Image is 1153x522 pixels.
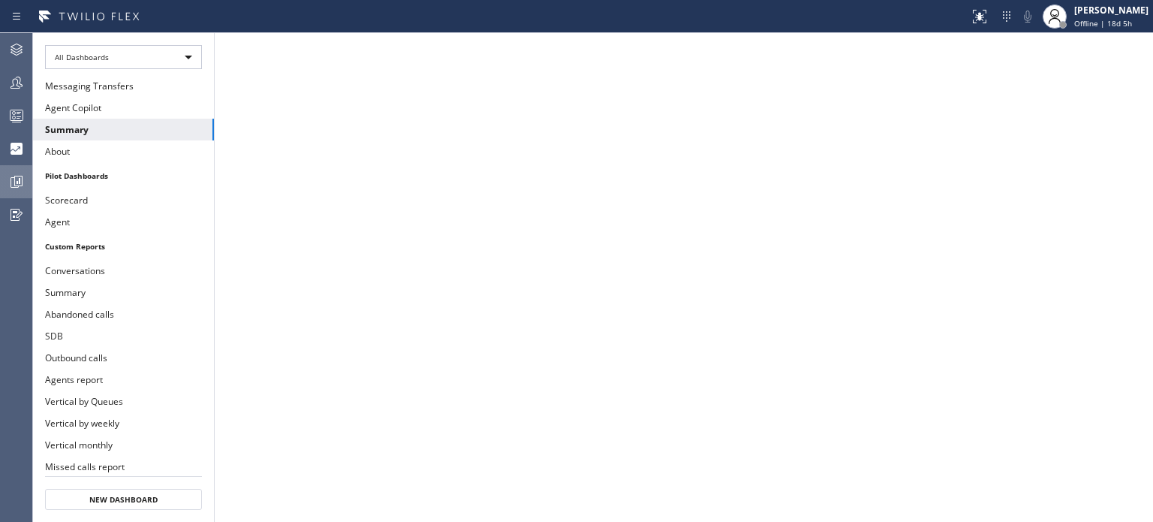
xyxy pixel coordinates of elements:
button: Vertical by Queues [33,391,214,412]
span: Offline | 18d 5h [1074,18,1132,29]
button: New Dashboard [45,489,202,510]
button: Conversations [33,260,214,282]
div: All Dashboards [45,45,202,69]
button: Agent [33,211,214,233]
li: Pilot Dashboards [33,166,214,186]
button: Outbound calls [33,347,214,369]
button: Abandoned calls [33,303,214,325]
button: SDB [33,325,214,347]
button: Agents report [33,369,214,391]
button: Scorecard [33,189,214,211]
li: Custom Reports [33,237,214,256]
button: About [33,140,214,162]
button: Mute [1017,6,1038,27]
button: Vertical monthly [33,434,214,456]
button: Messaging Transfers [33,75,214,97]
button: Missed calls report [33,456,214,478]
button: Summary [33,119,214,140]
button: Vertical by weekly [33,412,214,434]
button: Agent Copilot [33,97,214,119]
button: Summary [33,282,214,303]
iframe: dashboard_9f6bb337dffe [215,33,1153,522]
div: [PERSON_NAME] [1074,4,1148,17]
